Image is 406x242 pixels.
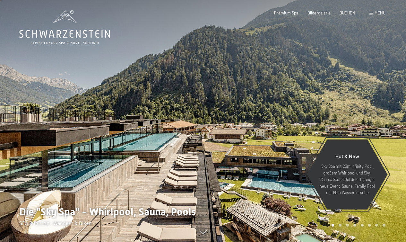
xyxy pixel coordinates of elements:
div: Carousel Page 8 [383,224,385,227]
div: Carousel Page 3 [346,224,349,227]
a: Hot & New Sky Spa mit 23m Infinity Pool, großem Whirlpool und Sky-Sauna, Sauna Outdoor Lounge, ne... [307,139,388,210]
div: Carousel Page 5 [361,224,364,227]
div: Carousel Page 6 [368,224,371,227]
p: Sky Spa mit 23m Infinity Pool, großem Whirlpool und Sky-Sauna, Sauna Outdoor Lounge, neue Event-S... [319,163,375,196]
div: Carousel Pagination [329,224,385,227]
span: Menü [375,10,385,15]
div: Carousel Page 4 [353,224,356,227]
a: Premium Spa [274,10,298,15]
div: Carousel Page 1 (Current Slide) [332,224,334,227]
div: Carousel Page 7 [375,224,378,227]
span: Hot & New [335,153,359,159]
a: Bildergalerie [307,10,331,15]
div: Carousel Page 2 [339,224,341,227]
a: BUCHEN [340,10,355,15]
